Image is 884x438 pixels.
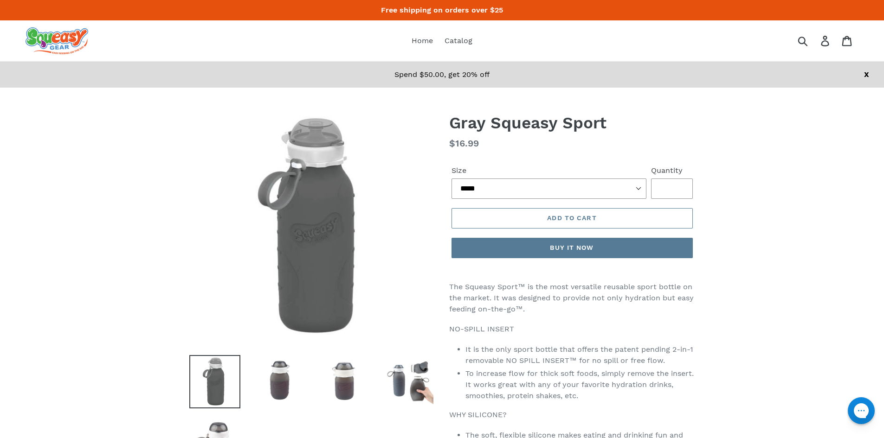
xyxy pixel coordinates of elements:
[449,113,695,133] h1: Gray Squeasy Sport
[449,324,695,335] p: NO-SPILL INSERT
[465,344,695,366] li: It is the only sport bottle that offers the patent pending 2-in-1 removable NO SPILL INSERT™ for ...
[452,238,693,258] button: Buy it now
[254,355,305,406] img: Load image into Gallery viewer, Gray Squeasy Sport
[440,34,477,48] a: Catalog
[547,214,596,222] span: Add to cart
[651,165,693,176] label: Quantity
[465,368,695,401] li: To increase flow for thick soft foods, simply remove the insert. It works great with any of your ...
[452,165,646,176] label: Size
[189,355,240,408] img: Load image into Gallery viewer, Gray Squeasy Sport
[412,36,433,45] span: Home
[452,208,693,229] button: Add to cart
[864,70,869,79] a: X
[449,138,479,149] span: $16.99
[319,355,370,406] img: Load image into Gallery viewer, Gray Squeasy Sport
[407,34,438,48] a: Home
[26,27,88,54] img: squeasy gear snacker portable food pouch
[445,36,472,45] span: Catalog
[801,31,826,51] input: Search
[384,355,435,406] img: Load image into Gallery viewer, Gray Squeasy Sport
[449,281,695,315] p: The Squeasy Sport™ is the most versatile reusable sport bottle on the market. It was designed to ...
[449,409,695,420] p: WHY SILICONE?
